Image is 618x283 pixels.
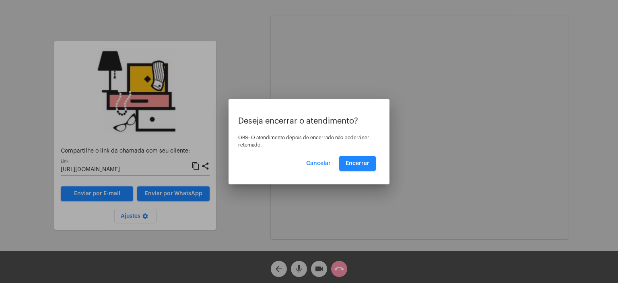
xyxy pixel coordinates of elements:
span: OBS: O atendimento depois de encerrado não poderá ser retomado. [238,135,369,147]
p: Deseja encerrar o atendimento? [238,117,380,126]
button: Cancelar [300,156,337,171]
span: Cancelar [306,161,331,166]
button: Encerrar [339,156,376,171]
span: Encerrar [346,161,369,166]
